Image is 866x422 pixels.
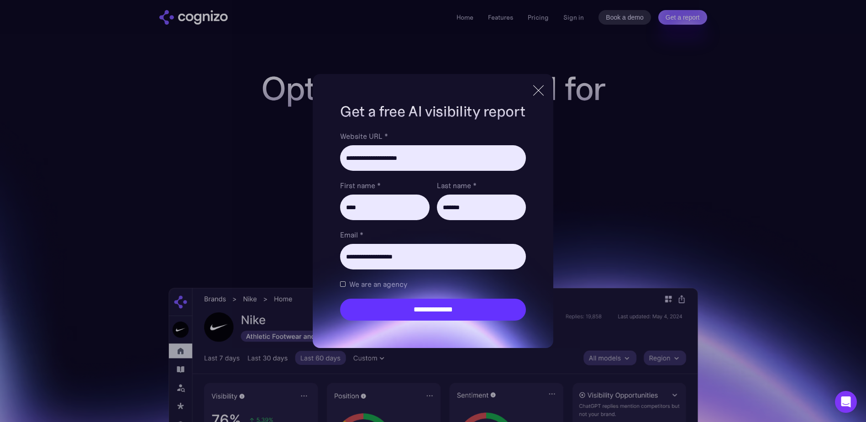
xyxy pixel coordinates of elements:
label: Website URL * [340,131,525,142]
span: We are an agency [349,279,407,290]
label: Last name * [437,180,526,191]
label: First name * [340,180,429,191]
div: Open Intercom Messenger [835,391,857,413]
h1: Get a free AI visibility report [340,101,525,121]
label: Email * [340,229,525,240]
form: Brand Report Form [340,131,525,321]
